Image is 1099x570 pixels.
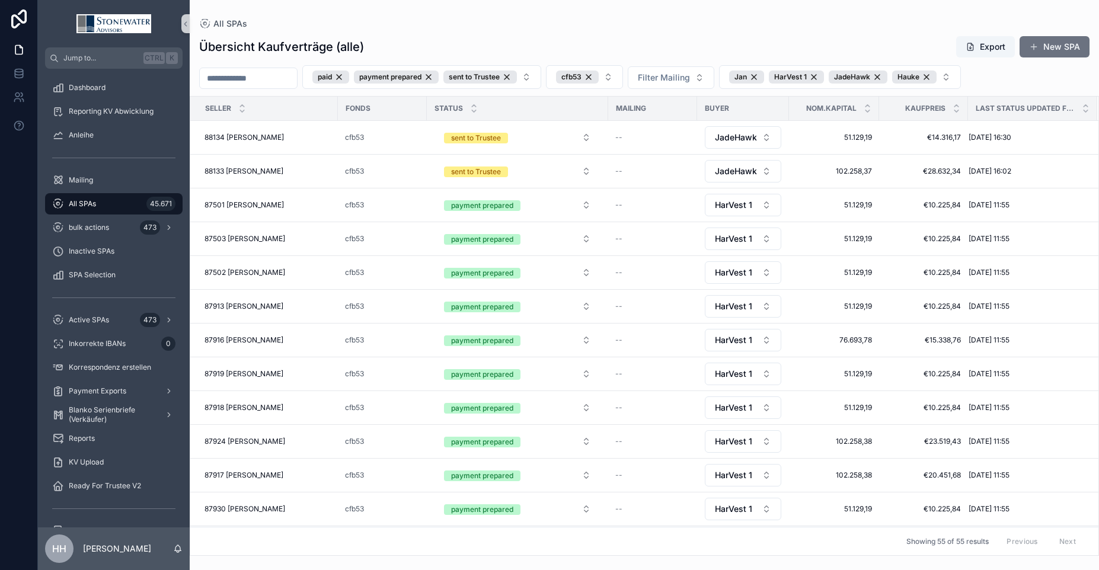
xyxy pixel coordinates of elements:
[969,470,1009,480] span: [DATE] 11:55
[435,397,600,418] button: Select Button
[705,464,781,486] button: Select Button
[69,526,119,536] span: Fund Selection
[705,329,781,351] button: Select Button
[969,200,1083,210] a: [DATE] 11:55
[69,386,126,396] span: Payment Exports
[205,335,331,345] a: 87916 [PERSON_NAME]
[45,47,183,69] button: Jump to...CtrlK
[345,470,364,480] span: cfb53
[345,234,420,244] a: cfb53
[615,234,622,244] span: --
[345,200,364,210] a: cfb53
[45,428,183,449] a: Reports
[715,368,752,380] span: HarVest 1
[796,234,872,244] span: 51.129,19
[969,133,1083,142] a: [DATE] 16:30
[434,261,601,284] a: Select Button
[956,36,1015,57] button: Export
[615,234,690,244] a: --
[434,396,601,419] a: Select Button
[1020,36,1090,57] a: New SPA
[205,369,331,379] a: 87919 [PERSON_NAME]
[715,402,752,414] span: HarVest 1
[45,451,183,473] a: KV Upload
[715,165,757,177] span: JadeHawk
[705,160,781,182] button: Select Button
[615,268,622,277] span: --
[345,504,420,514] a: cfb53
[345,133,364,142] a: cfb53
[886,166,961,176] a: €28.632,34
[38,69,190,527] div: scrollable content
[205,369,283,379] span: 87919 [PERSON_NAME]
[897,72,919,82] span: Hauke
[886,437,961,446] a: €23.519,43
[969,234,1083,244] a: [DATE] 11:55
[69,270,116,280] span: SPA Selection
[719,65,961,89] button: Select Button
[704,261,782,284] a: Select Button
[796,302,872,311] a: 51.129,19
[434,430,601,453] a: Select Button
[69,339,126,348] span: Inkorrekte IBANs
[796,335,872,345] span: 76.693,78
[774,72,807,82] span: HarVest 1
[704,159,782,183] a: Select Button
[45,124,183,146] a: Anleihe
[345,166,364,176] span: cfb53
[302,65,541,89] button: Select Button
[146,197,175,211] div: 45.671
[435,194,600,216] button: Select Button
[199,39,364,55] h1: Übersicht Kaufverträge (alle)
[969,302,1009,311] span: [DATE] 11:55
[451,234,513,245] div: payment prepared
[69,457,104,467] span: KV Upload
[969,504,1083,514] a: [DATE] 11:55
[345,403,364,412] a: cfb53
[69,405,155,424] span: Blanko Serienbriefe (Verkäufer)
[796,369,872,379] a: 51.129,19
[45,169,183,191] a: Mailing
[45,193,183,214] a: All SPAs45.671
[886,234,961,244] a: €10.225,84
[969,369,1083,379] a: [DATE] 11:55
[435,431,600,452] button: Select Button
[345,369,364,379] span: cfb53
[715,503,752,515] span: HarVest 1
[443,71,517,84] button: Unselect SENT_TO_TRUSTEE
[354,71,439,84] div: payment prepared
[704,497,782,521] a: Select Button
[205,302,283,311] span: 87913 [PERSON_NAME]
[451,437,513,447] div: payment prepared
[615,302,690,311] a: --
[205,335,283,345] span: 87916 [PERSON_NAME]
[704,328,782,352] a: Select Button
[705,430,781,453] button: Select Button
[451,166,501,177] div: sent to Trustee
[969,133,1011,142] span: [DATE] 16:30
[796,133,872,142] a: 51.129,19
[969,268,1083,277] a: [DATE] 11:55
[205,133,284,142] span: 88134 [PERSON_NAME]
[705,396,781,419] button: Select Button
[834,72,870,82] span: JadeHawk
[796,166,872,176] a: 102.258,37
[205,437,285,446] span: 87924 [PERSON_NAME]
[435,329,600,351] button: Select Button
[205,234,285,244] span: 87503 [PERSON_NAME]
[886,369,961,379] span: €10.225,84
[345,268,364,277] span: cfb53
[205,302,331,311] a: 87913 [PERSON_NAME]
[345,302,364,311] span: cfb53
[167,53,177,63] span: K
[205,200,331,210] a: 87501 [PERSON_NAME]
[886,470,961,480] a: €20.451,68
[969,437,1083,446] a: [DATE] 11:55
[886,302,961,311] span: €10.225,84
[704,396,782,420] a: Select Button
